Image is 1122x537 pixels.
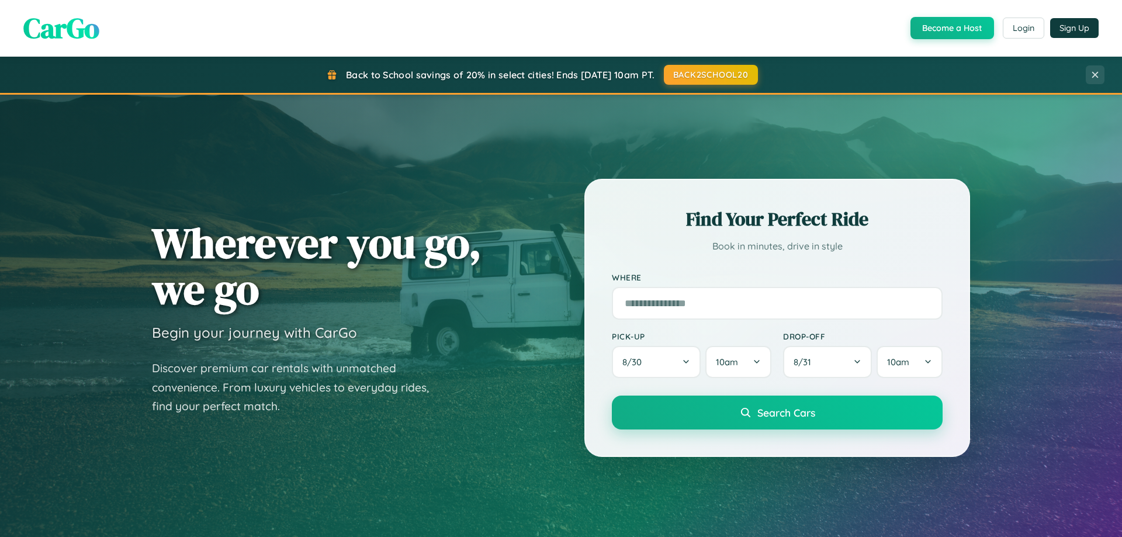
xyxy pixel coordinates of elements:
span: Back to School savings of 20% in select cities! Ends [DATE] 10am PT. [346,69,654,81]
span: 10am [716,356,738,368]
label: Pick-up [612,331,771,341]
button: 8/30 [612,346,701,378]
button: BACK2SCHOOL20 [664,65,758,85]
h1: Wherever you go, we go [152,220,482,312]
label: Where [612,272,943,282]
p: Discover premium car rentals with unmatched convenience. From luxury vehicles to everyday rides, ... [152,359,444,416]
h2: Find Your Perfect Ride [612,206,943,232]
h3: Begin your journey with CarGo [152,324,357,341]
span: 8 / 31 [794,356,817,368]
button: Search Cars [612,396,943,429]
button: Sign Up [1050,18,1099,38]
label: Drop-off [783,331,943,341]
button: 10am [877,346,943,378]
button: 8/31 [783,346,872,378]
span: 8 / 30 [622,356,647,368]
span: CarGo [23,9,99,47]
button: 10am [705,346,771,378]
p: Book in minutes, drive in style [612,238,943,255]
span: Search Cars [757,406,815,419]
span: 10am [887,356,909,368]
button: Become a Host [910,17,994,39]
button: Login [1003,18,1044,39]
